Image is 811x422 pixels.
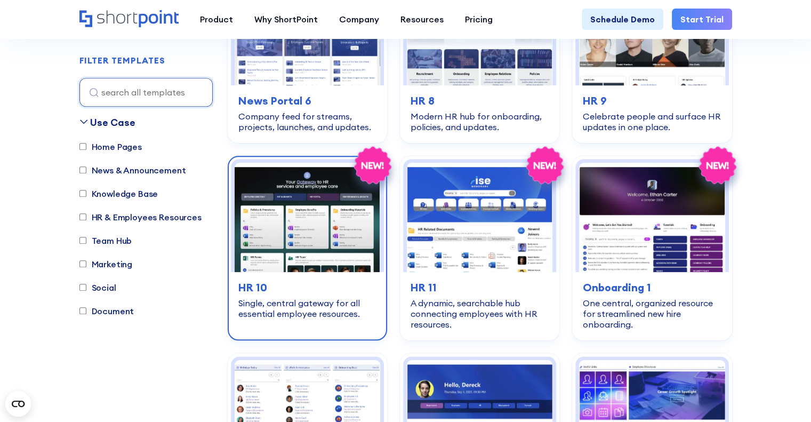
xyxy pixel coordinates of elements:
input: Team Hub [79,237,86,244]
a: Onboarding 1 – SharePoint Onboarding Template: One central, organized resource for streamlined ne... [572,156,732,340]
input: News & Announcement [79,167,86,174]
div: A dynamic, searchable hub connecting employees with HR resources. [411,298,549,330]
label: HR & Employees Resources [79,211,202,224]
img: Onboarding 1 – SharePoint Onboarding Template: One central, organized resource for streamlined ne... [579,163,725,272]
div: Modern HR hub for onboarding, policies, and updates. [411,111,549,132]
input: Document [79,308,86,315]
input: Social [79,284,86,291]
div: Single, central gateway for all essential employee resources. [238,298,376,319]
a: Resources [390,9,454,30]
img: HR 10 – HR Intranet Page: Single, central gateway for all essential employee resources. [235,163,380,272]
a: Schedule Demo [582,9,663,30]
input: HR & Employees Resources [79,214,86,221]
div: Why ShortPoint [254,13,318,26]
div: Product [200,13,233,26]
label: Knowledge Base [79,187,158,200]
label: Team Hub [79,234,132,247]
div: FILTER TEMPLATES [79,57,165,65]
div: Resources [400,13,444,26]
a: Pricing [454,9,503,30]
a: HR 11 – Human Resources Website Template: A dynamic, searchable hub connecting employees with HR ... [400,156,559,340]
a: Product [189,9,244,30]
label: News & Announcement [79,164,186,177]
label: Document [79,305,134,317]
div: Company feed for streams, projects, launches, and updates. [238,111,376,132]
button: Open CMP widget [5,391,31,417]
h3: Onboarding 1 [583,280,721,296]
div: Use Case [90,115,135,130]
label: Marketing [79,258,133,270]
label: Home Pages [79,140,142,153]
h3: HR 10 [238,280,376,296]
div: Celebrate people and surface HR updates in one place. [583,111,721,132]
input: Knowledge Base [79,190,86,197]
a: Start Trial [672,9,732,30]
a: Why ShortPoint [244,9,328,30]
a: Home [79,10,179,28]
a: Company [328,9,390,30]
h3: News Portal 6 [238,93,376,109]
div: One central, organized resource for streamlined new hire onboarding. [583,298,721,330]
div: Pricing [465,13,493,26]
h3: HR 11 [411,280,549,296]
a: HR 10 – HR Intranet Page: Single, central gateway for all essential employee resources.HR 10Singl... [228,156,387,340]
input: search all templates [79,78,213,107]
label: Social [79,281,116,294]
iframe: Chat Widget [620,299,811,422]
img: HR 11 – Human Resources Website Template: A dynamic, searchable hub connecting employees with HR ... [407,163,552,272]
input: Marketing [79,261,86,268]
h3: HR 8 [411,93,549,109]
h3: HR 9 [583,93,721,109]
input: Home Pages [79,144,86,150]
div: Company [339,13,379,26]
